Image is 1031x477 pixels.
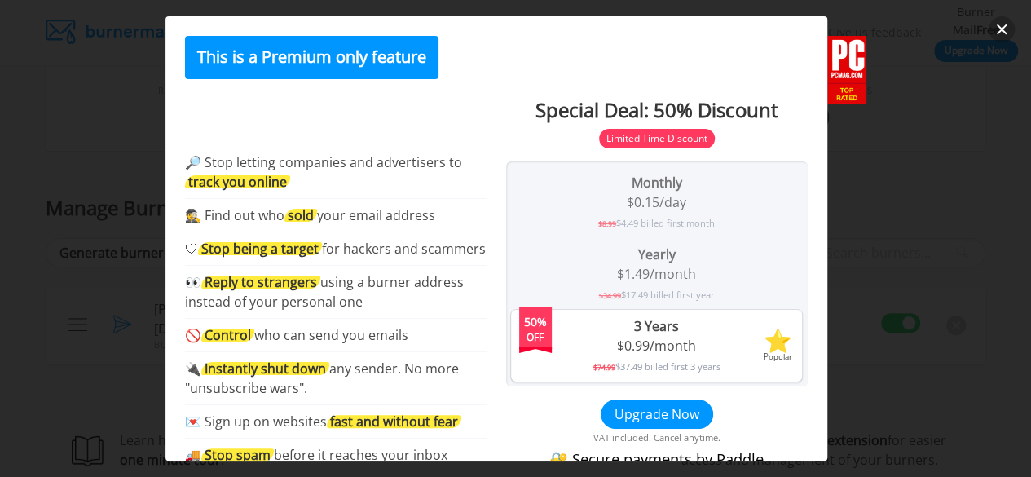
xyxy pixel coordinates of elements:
[185,266,487,319] li: 👀 using a burner address instead of your personal one
[518,336,795,356] div: $0.99/month
[198,242,322,255] div: Stop being a target
[518,192,795,212] div: $0.15/day
[185,36,438,79] div: This is a Premium only feature
[185,352,487,405] li: 🔌 any sender. No more "unsubscribe wars".
[598,217,715,229] span: $4.49 billed first month
[518,173,795,192] div: Monthly
[599,289,715,301] span: $17.49 billed first year
[827,36,866,104] img: PCMag Top Rated Product
[185,319,487,352] li: 🚫 who can send you emails
[518,316,795,336] div: 3 Years
[599,290,621,301] span: $34.99
[506,99,808,121] h1: Special Deal: 50% Discount
[518,264,795,284] div: $1.49/month
[185,199,487,232] li: 🕵 Find out who your email address
[506,448,808,470] span: 🔐 Secure payments by Paddle
[201,362,329,375] div: Instantly shut down
[185,152,487,199] li: 🔎 Stop letting companies and advertisers to
[201,329,254,342] div: Control
[284,209,317,222] div: sold
[185,232,487,266] li: 🛡 for hackers and scammers
[185,405,487,439] li: 💌 Sign up on websites
[518,245,795,264] div: Yearly
[327,415,461,428] div: fast and without fear
[519,307,552,347] div: Off
[201,276,320,289] div: Reply to strangers
[185,175,290,188] div: track you online
[764,351,792,363] span: Popular
[185,439,487,472] li: 🚚 before it reaches your inbox
[201,448,274,462] div: Stop spam
[593,362,615,373] span: $74.99
[599,129,715,148] div: Limited Time Discount
[523,313,548,330] span: 50%
[598,219,616,229] span: $8.99
[764,329,792,351] span: ⭐️
[601,400,713,429] button: Upgrade Now
[989,16,1015,42] button: close
[593,360,720,373] span: $37.49 billed first 3 years
[506,429,808,447] span: VAT included. Cancel anytime.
